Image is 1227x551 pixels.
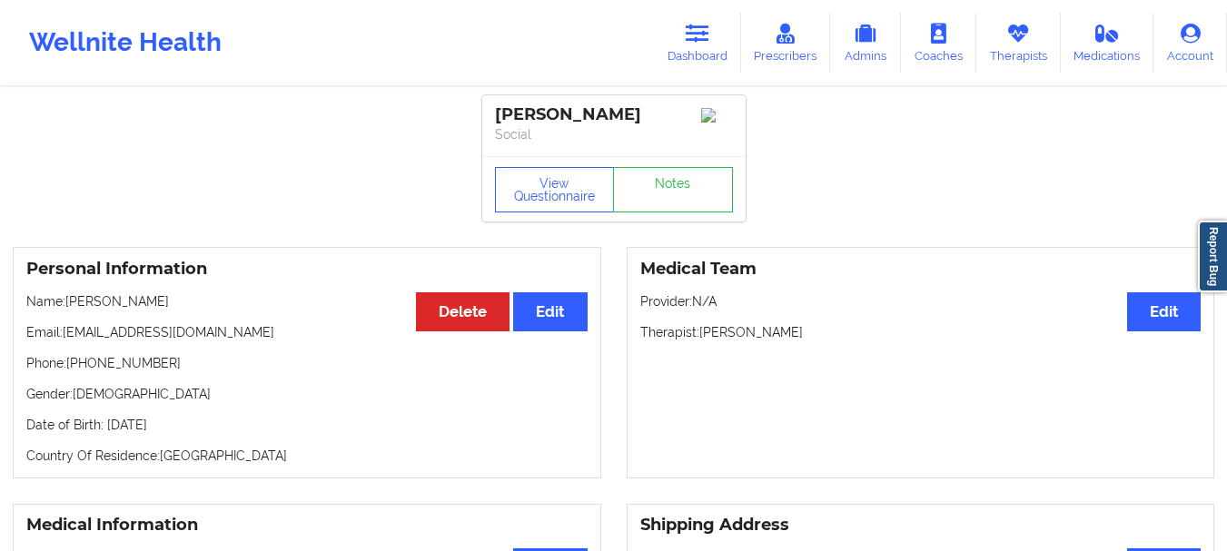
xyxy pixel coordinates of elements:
[976,13,1061,73] a: Therapists
[416,292,510,331] button: Delete
[640,323,1202,341] p: Therapist: [PERSON_NAME]
[830,13,901,73] a: Admins
[613,167,733,212] a: Notes
[513,292,587,331] button: Edit
[1153,13,1227,73] a: Account
[1061,13,1154,73] a: Medications
[495,104,733,125] div: [PERSON_NAME]
[640,515,1202,536] h3: Shipping Address
[495,167,615,212] button: View Questionnaire
[901,13,976,73] a: Coaches
[640,292,1202,310] p: Provider: N/A
[26,259,588,280] h3: Personal Information
[1127,292,1201,331] button: Edit
[495,125,733,143] p: Social
[26,515,588,536] h3: Medical Information
[1198,221,1227,292] a: Report Bug
[26,447,588,465] p: Country Of Residence: [GEOGRAPHIC_DATA]
[741,13,831,73] a: Prescribers
[640,259,1202,280] h3: Medical Team
[26,323,588,341] p: Email: [EMAIL_ADDRESS][DOMAIN_NAME]
[26,292,588,310] p: Name: [PERSON_NAME]
[26,354,588,372] p: Phone: [PHONE_NUMBER]
[701,108,733,123] img: Image%2Fplaceholer-image.png
[654,13,741,73] a: Dashboard
[26,416,588,434] p: Date of Birth: [DATE]
[26,385,588,403] p: Gender: [DEMOGRAPHIC_DATA]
